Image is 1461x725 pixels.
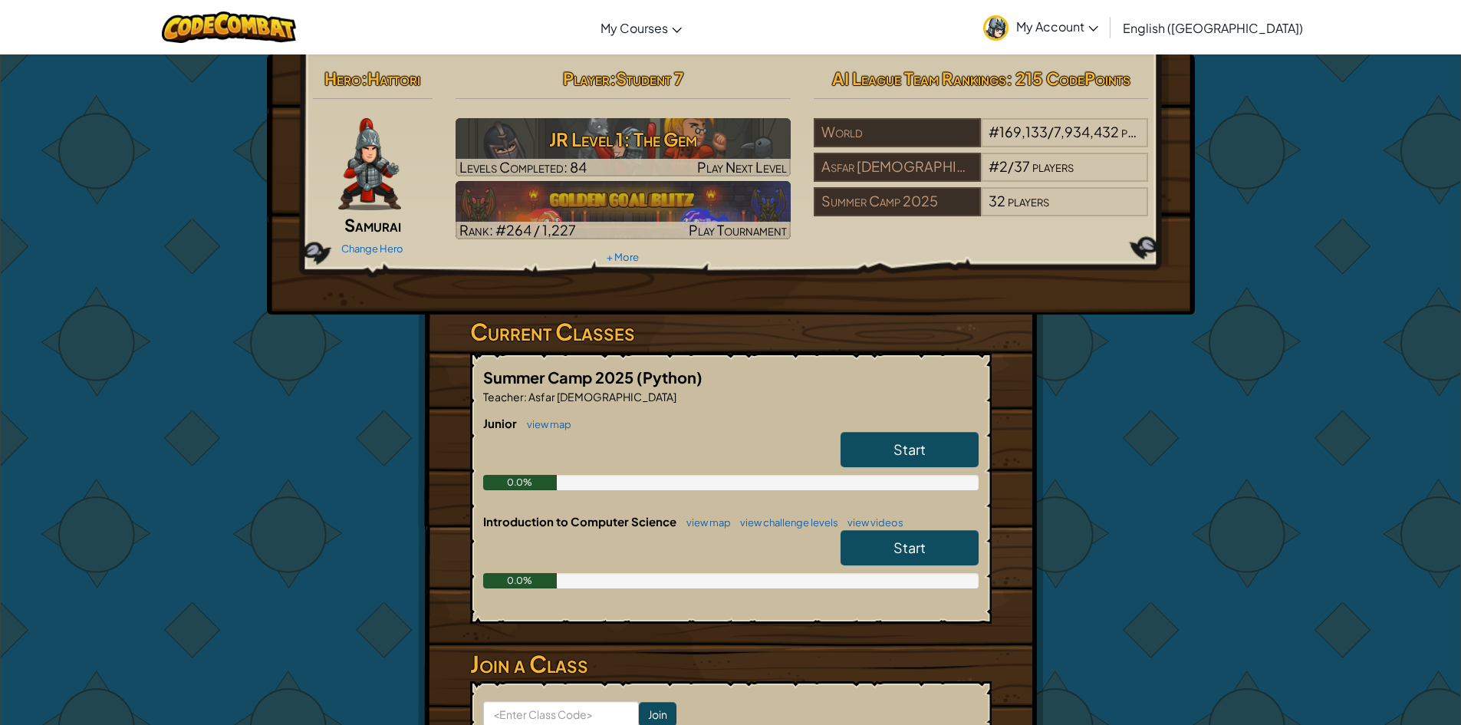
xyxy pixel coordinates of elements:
a: My Courses [593,7,689,48]
span: Hero [324,68,361,89]
h3: Current Classes [470,315,992,349]
img: avatar [983,15,1009,41]
a: view challenge levels [732,516,838,529]
div: Asfar [DEMOGRAPHIC_DATA] [814,153,981,182]
a: Play Next Level [456,118,791,176]
span: players [1121,123,1163,140]
span: Summer Camp 2025 [483,367,637,387]
span: : 215 CodePoints [1006,68,1130,89]
span: My Account [1016,18,1098,35]
span: Start [893,440,926,458]
span: # [989,123,999,140]
span: : [610,68,616,89]
span: Teacher [483,390,524,404]
span: Junior [483,416,519,430]
div: Summer Camp 2025 [814,187,981,216]
a: World#169,133/7,934,432players [814,133,1149,150]
img: samurai.pose.png [338,118,401,210]
span: Start [893,539,926,556]
span: 32 [989,192,1005,209]
a: Rank: #264 / 1,227Play Tournament [456,181,791,239]
a: + More [607,251,639,263]
a: Summer Camp 202532players [814,202,1149,219]
div: 0.0% [483,475,558,490]
span: : [361,68,367,89]
h3: Join a Class [470,647,992,681]
a: view videos [840,516,903,529]
h3: JR Level 1: The Gem [456,122,791,157]
img: CodeCombat logo [162,12,296,43]
div: 0.0% [483,573,558,588]
span: My Courses [601,20,668,36]
a: view map [519,418,571,430]
span: English ([GEOGRAPHIC_DATA]) [1123,20,1303,36]
span: Asfar [DEMOGRAPHIC_DATA] [527,390,676,404]
span: (Python) [637,367,703,387]
span: Play Tournament [689,221,787,239]
a: My Account [976,3,1106,51]
img: JR Level 1: The Gem [456,118,791,176]
span: players [1032,157,1074,175]
img: Golden Goal [456,181,791,239]
span: 7,934,432 [1054,123,1119,140]
span: # [989,157,999,175]
span: 169,133 [999,123,1048,140]
a: Change Hero [341,242,403,255]
a: Asfar [DEMOGRAPHIC_DATA]#2/37players [814,167,1149,185]
span: Hattori [367,68,420,89]
span: Rank: #264 / 1,227 [459,221,576,239]
a: view map [679,516,731,529]
span: 37 [1014,157,1030,175]
span: Introduction to Computer Science [483,514,679,529]
span: / [1048,123,1054,140]
span: Student 7 [616,68,683,89]
span: Player [563,68,610,89]
span: / [1008,157,1014,175]
span: Levels Completed: 84 [459,158,587,176]
span: Play Next Level [697,158,787,176]
span: Samurai [344,214,401,236]
div: World [814,118,981,147]
span: players [1008,192,1049,209]
a: English ([GEOGRAPHIC_DATA]) [1115,7,1311,48]
span: 2 [999,157,1008,175]
span: : [524,390,527,404]
span: AI League Team Rankings [832,68,1006,89]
